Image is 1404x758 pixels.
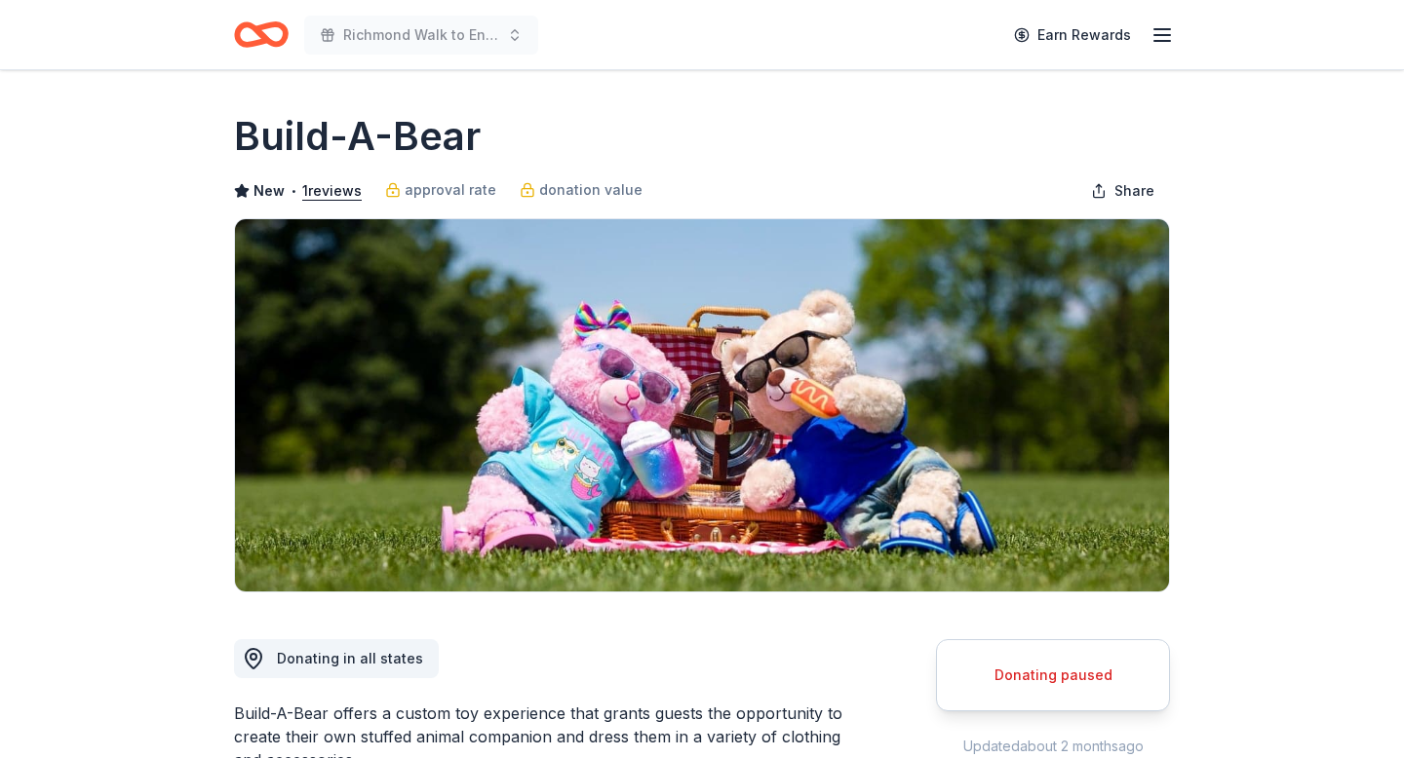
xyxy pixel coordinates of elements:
div: Donating paused [960,663,1146,687]
button: Richmond Walk to End Alzheimer's [304,16,538,55]
span: • [291,183,297,199]
button: 1reviews [302,179,362,203]
span: Richmond Walk to End Alzheimer's [343,23,499,47]
h1: Build-A-Bear [234,109,481,164]
span: Donating in all states [277,650,423,666]
a: donation value [520,178,643,202]
span: approval rate [405,178,496,202]
span: New [253,179,285,203]
button: Share [1075,171,1170,210]
div: Updated about 2 months ago [936,735,1170,758]
span: donation value [539,178,643,202]
img: Image for Build-A-Bear [235,219,1169,591]
span: Share [1114,179,1154,203]
a: Earn Rewards [1002,18,1143,53]
a: Home [234,12,289,57]
a: approval rate [385,178,496,202]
